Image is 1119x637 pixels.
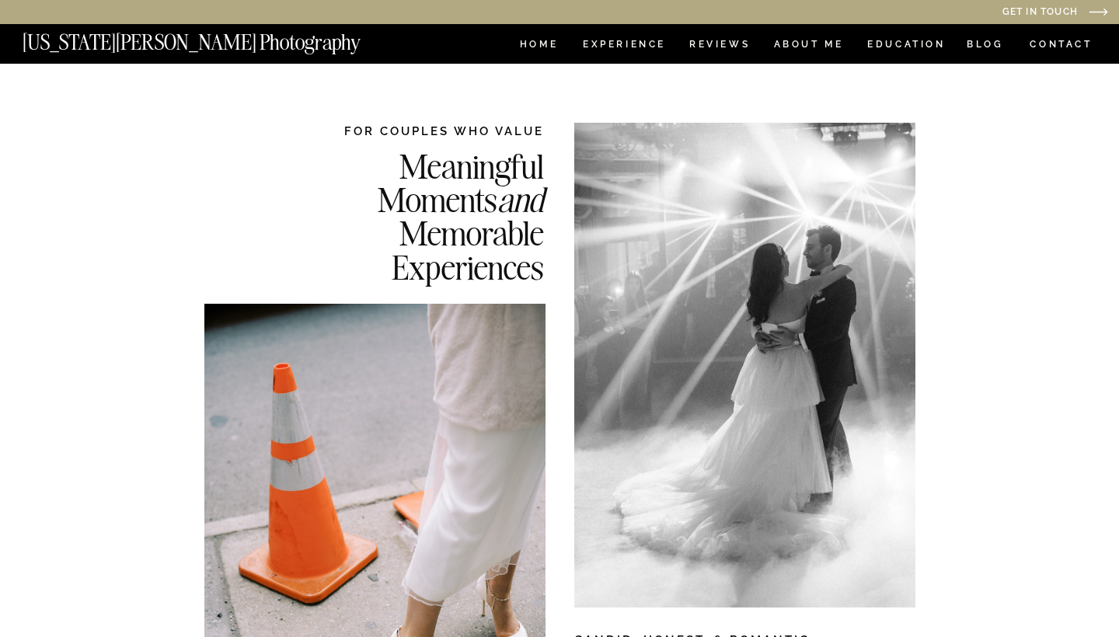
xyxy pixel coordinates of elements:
[866,40,947,53] a: EDUCATION
[967,40,1004,53] a: BLOG
[773,40,844,53] a: ABOUT ME
[689,40,748,53] a: REVIEWS
[844,7,1078,19] a: Get in Touch
[298,123,544,139] h2: FOR COUPLES WHO VALUE
[497,178,544,221] i: and
[298,149,544,282] h2: Meaningful Moments Memorable Experiences
[583,40,664,53] a: Experience
[1029,36,1093,53] a: CONTACT
[23,32,413,45] a: [US_STATE][PERSON_NAME] Photography
[517,40,561,53] a: HOME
